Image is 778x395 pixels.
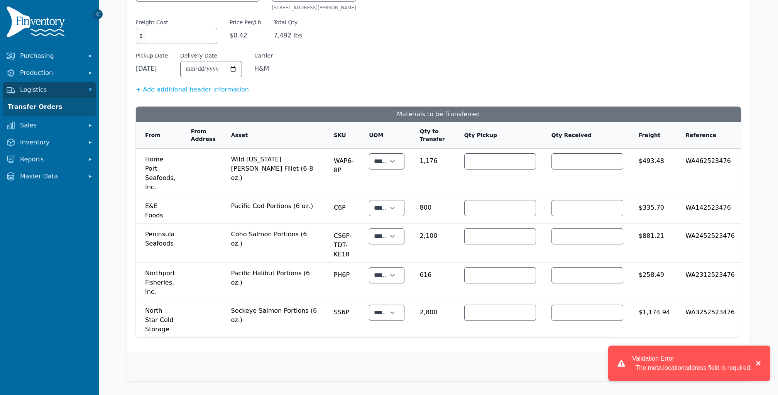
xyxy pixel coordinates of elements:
[629,122,676,149] th: Freight
[231,152,318,183] span: Wild [US_STATE] [PERSON_NAME] Fillet (6-8 oz.)
[542,122,629,149] th: Qty Received
[325,263,360,300] td: PH6P
[3,135,96,150] button: Inventory
[136,85,249,94] button: + Add additional header information
[274,19,302,26] label: Total Qty
[222,122,325,149] th: Asset
[231,266,318,287] span: Pacific Halibut Portions (6 oz.)
[411,122,455,149] th: Qty to Transfer
[3,169,96,184] button: Master Data
[145,303,176,334] span: North Star Cold Storage
[136,52,168,59] span: Pickup Date
[420,266,449,280] span: 616
[145,266,176,297] span: Northport Fisheries, Inc.
[3,118,96,133] button: Sales
[676,149,741,195] td: WA462523476
[629,300,676,337] td: $1,174.94
[629,224,676,263] td: $881.21
[629,263,676,300] td: $258.49
[272,5,356,11] div: [STREET_ADDRESS][PERSON_NAME]
[676,224,741,263] td: WA2452523476
[254,52,273,59] span: Carrier
[231,303,318,325] span: Sockeye Salmon Portions (6 oz.)
[231,227,318,248] span: Coho Salmon Portions (6 oz.)
[676,195,741,224] td: WA142523476
[325,149,360,195] td: WAP6-8P
[676,263,741,300] td: WA2312523476
[136,28,146,44] span: $
[20,51,82,61] span: Purchasing
[20,121,82,130] span: Sales
[3,82,96,98] button: Logistics
[136,61,168,73] span: [DATE]
[420,227,449,241] span: 2,100
[136,122,182,149] th: From
[145,227,176,248] span: Peninsula Seafoods
[676,122,741,149] th: Reference
[20,85,82,95] span: Logistics
[145,152,176,192] span: Home Port Seafoods, Inc.
[5,99,94,115] a: Transfer Orders
[20,68,82,78] span: Production
[325,195,360,224] td: C6P
[420,303,449,317] span: 2,800
[360,122,410,149] th: UOM
[3,152,96,167] button: Reports
[629,195,676,224] td: $335.70
[20,138,82,147] span: Inventory
[3,65,96,81] button: Production
[676,300,741,337] td: WA3252523476
[420,198,449,212] span: 800
[325,300,360,337] td: SS6P
[629,149,676,195] td: $493.48
[136,19,168,26] label: Freight Cost
[230,31,261,40] span: $0.42
[274,31,302,40] span: 7,492 lbs
[752,354,761,373] button: close
[3,48,96,64] button: Purchasing
[145,198,176,220] span: E&E Foods
[632,354,752,373] div: Validation Error · The meta.locationaddress field is required.
[325,122,360,149] th: SKU
[6,6,68,41] img: Finventory
[254,64,273,73] span: H&M
[20,172,82,181] span: Master Data
[455,122,542,149] th: Qty Pickup
[420,152,449,166] span: 1,176
[180,52,217,59] label: Delivery Date
[231,198,318,211] span: Pacific Cod Portions (6 oz.)
[325,224,360,263] td: CS6P-TDT-KE18
[136,107,741,122] h3: Materials to be Transferred
[230,19,261,26] label: Price Per/Lb
[20,155,82,164] span: Reports
[182,122,222,149] th: From Address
